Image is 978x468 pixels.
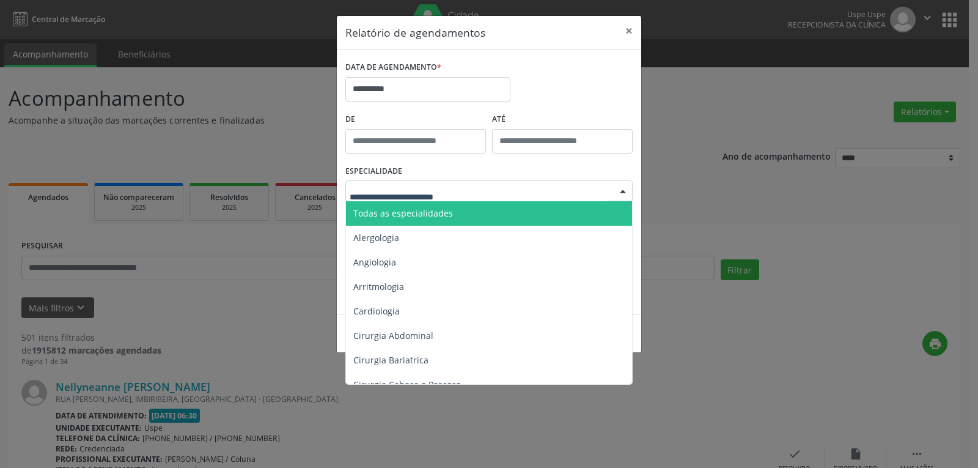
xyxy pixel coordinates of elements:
[492,110,633,129] label: ATÉ
[353,281,404,292] span: Arritmologia
[353,379,461,390] span: Cirurgia Cabeça e Pescoço
[345,110,486,129] label: De
[353,207,453,219] span: Todas as especialidades
[345,24,485,40] h5: Relatório de agendamentos
[353,232,399,243] span: Alergologia
[353,354,428,366] span: Cirurgia Bariatrica
[345,162,402,181] label: ESPECIALIDADE
[353,305,400,317] span: Cardiologia
[617,16,641,46] button: Close
[345,58,441,77] label: DATA DE AGENDAMENTO
[353,330,433,341] span: Cirurgia Abdominal
[353,256,396,268] span: Angiologia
